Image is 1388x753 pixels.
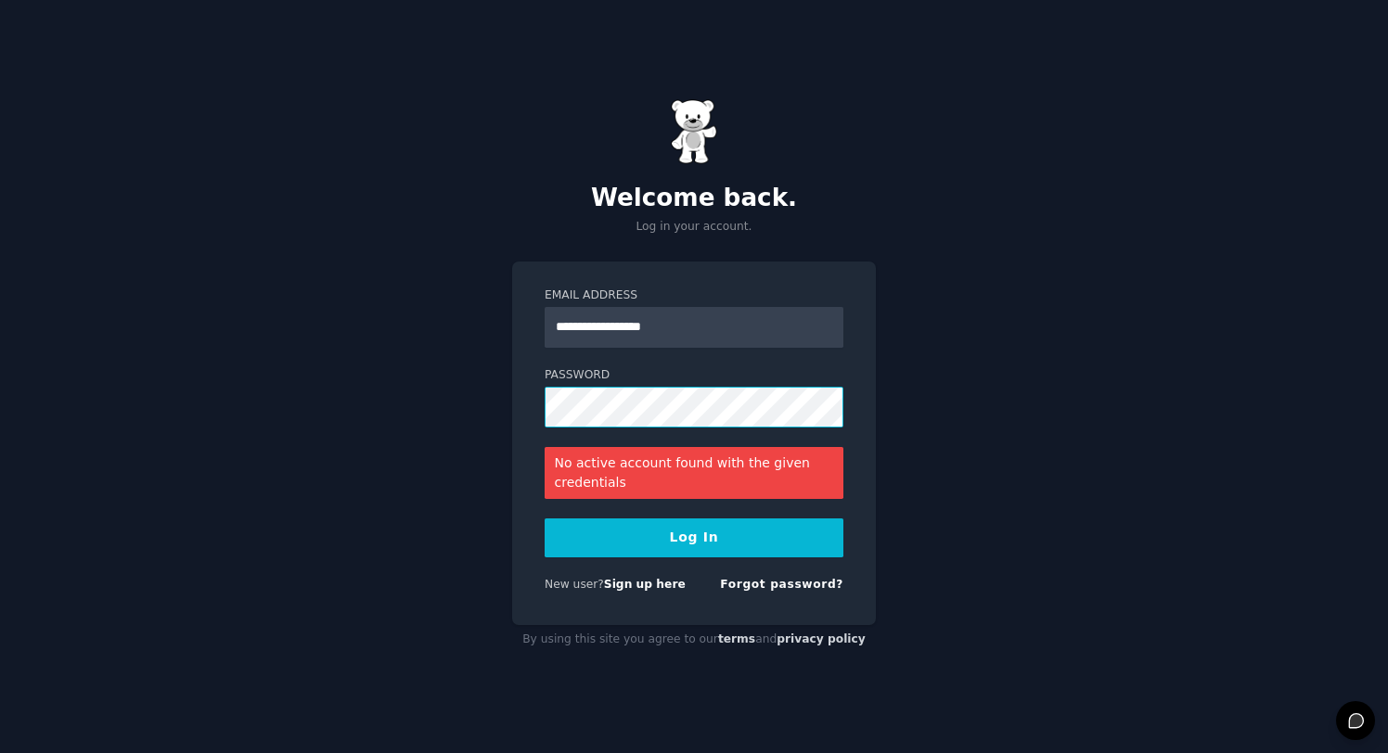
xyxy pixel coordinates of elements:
[777,632,866,645] a: privacy policy
[545,367,843,384] label: Password
[545,447,843,499] div: No active account found with the given credentials
[545,578,604,591] span: New user?
[720,578,843,591] a: Forgot password?
[671,99,717,164] img: Gummy Bear
[718,632,755,645] a: terms
[512,625,876,655] div: By using this site you agree to our and
[545,518,843,557] button: Log In
[512,219,876,236] p: Log in your account.
[604,578,686,591] a: Sign up here
[512,184,876,213] h2: Welcome back.
[545,287,843,304] label: Email Address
